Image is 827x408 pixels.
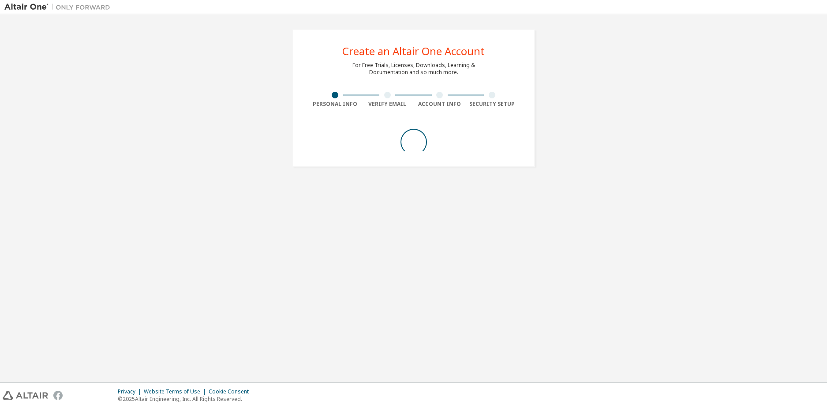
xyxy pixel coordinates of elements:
[361,101,414,108] div: Verify Email
[53,391,63,400] img: facebook.svg
[466,101,518,108] div: Security Setup
[309,101,362,108] div: Personal Info
[342,46,485,56] div: Create an Altair One Account
[209,388,254,395] div: Cookie Consent
[144,388,209,395] div: Website Terms of Use
[4,3,115,11] img: Altair One
[118,395,254,403] p: © 2025 Altair Engineering, Inc. All Rights Reserved.
[3,391,48,400] img: altair_logo.svg
[118,388,144,395] div: Privacy
[352,62,475,76] div: For Free Trials, Licenses, Downloads, Learning & Documentation and so much more.
[414,101,466,108] div: Account Info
